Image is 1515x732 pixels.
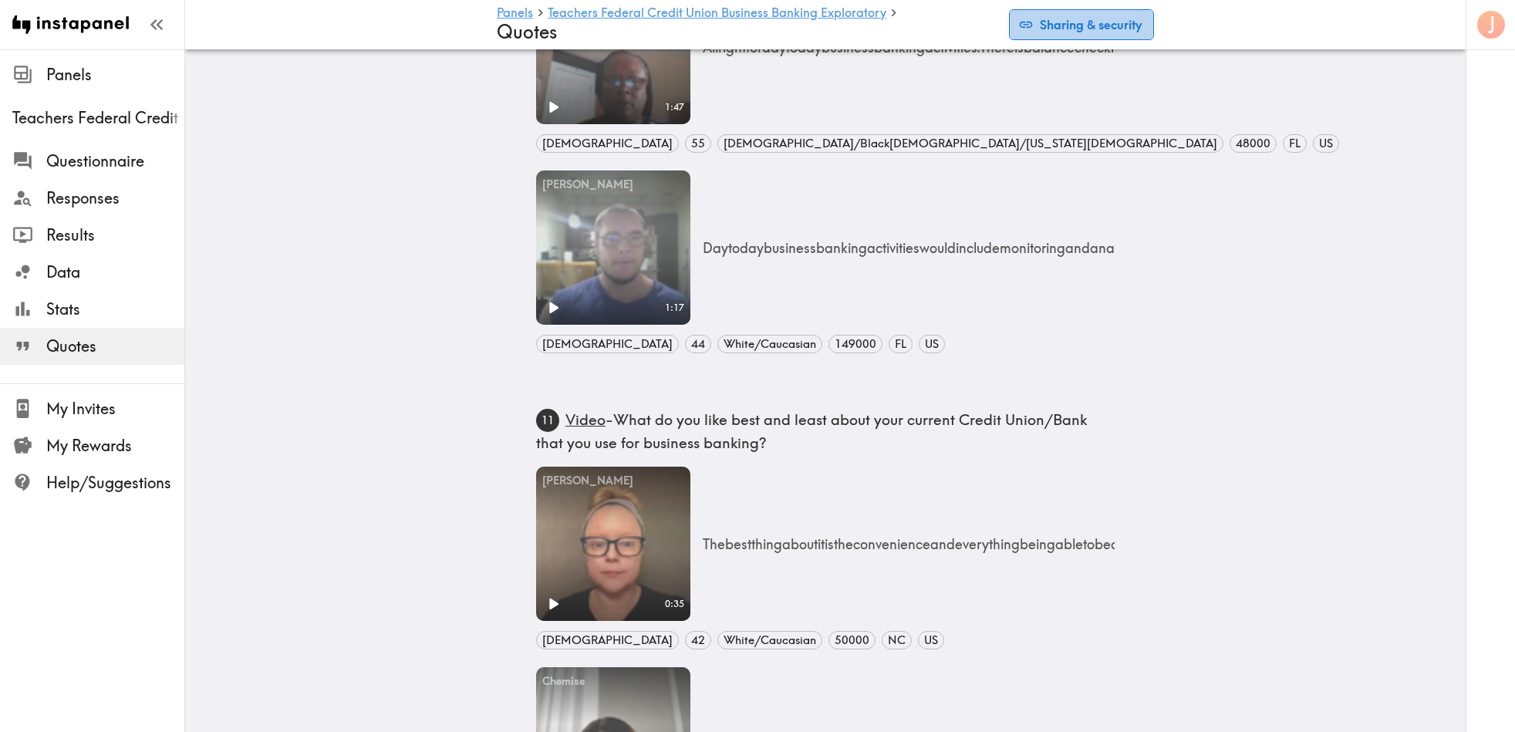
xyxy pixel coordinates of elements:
span: Help/Suggestions [46,472,184,494]
span: 149000 [829,336,882,353]
a: Panels [497,6,533,21]
span: Panels [46,64,184,86]
span: 44 [686,336,710,353]
a: Teachers Federal Credit Union Business Banking Exploratory [548,6,886,21]
span: [DEMOGRAPHIC_DATA] [537,632,678,649]
span: My Rewards [46,435,184,457]
span: [DEMOGRAPHIC_DATA]/Black [DEMOGRAPHIC_DATA]/[US_STATE][DEMOGRAPHIC_DATA] [718,135,1223,152]
span: Questionnaire [46,150,184,172]
span: Video [565,410,606,429]
span: Data [46,261,184,283]
span: [DEMOGRAPHIC_DATA] [537,135,678,152]
span: J [1488,12,1496,39]
span: US [919,632,943,649]
span: White/Caucasian [718,632,822,649]
span: 48000 [1230,135,1276,152]
div: [PERSON_NAME] [536,170,690,199]
span: Quotes [46,336,184,357]
button: Play [536,291,570,325]
text: 11 [542,413,554,427]
span: NC [882,632,911,649]
span: My Invites [46,398,184,420]
span: US [1314,135,1338,152]
span: 42 [686,632,710,649]
span: FL [1284,135,1306,152]
h4: Quotes [497,21,997,43]
span: Responses [46,187,184,209]
span: 0:35 [665,597,687,611]
span: 1:47 [665,100,687,114]
span: US [919,336,944,353]
div: [PERSON_NAME] [536,467,690,495]
span: Results [46,224,184,246]
span: What do you like best and least about your current Credit Union/Bank that you use for business ba... [536,410,1087,452]
span: Stats [46,299,184,320]
span: [DEMOGRAPHIC_DATA] [537,336,678,353]
span: 1:17 [665,301,687,315]
button: Play [536,90,570,124]
span: Teachers Federal Credit Union Business Banking Exploratory [12,107,184,129]
div: Chemise [536,667,690,696]
button: Play [536,587,570,621]
span: FL [889,336,912,353]
span: - [536,410,1087,452]
button: J [1476,9,1507,40]
span: 50000 [829,632,875,649]
button: Sharing & security [1009,9,1154,40]
span: White/Caucasian [718,336,822,353]
span: 55 [686,135,710,152]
